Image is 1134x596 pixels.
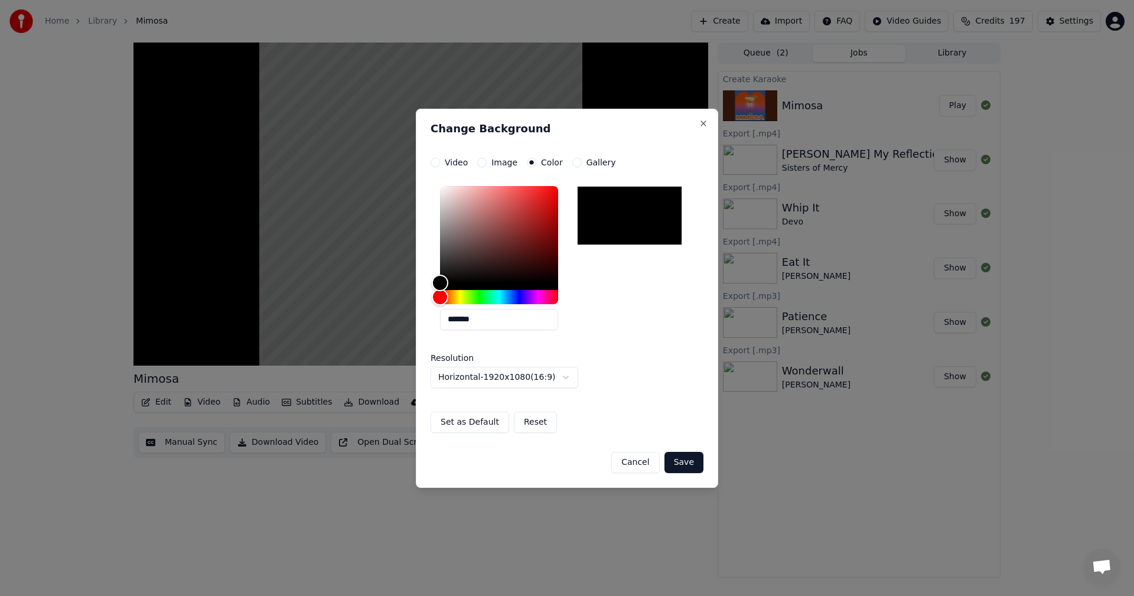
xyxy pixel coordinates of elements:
div: Color [440,186,558,283]
button: Cancel [611,452,659,473]
div: Hue [440,290,558,304]
h2: Change Background [431,123,703,134]
label: Resolution [431,354,549,362]
button: Set as Default [431,412,509,433]
label: Color [541,158,563,167]
label: Gallery [586,158,616,167]
label: Image [491,158,517,167]
button: Reset [514,412,557,433]
button: Save [664,452,703,473]
label: Video [445,158,468,167]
